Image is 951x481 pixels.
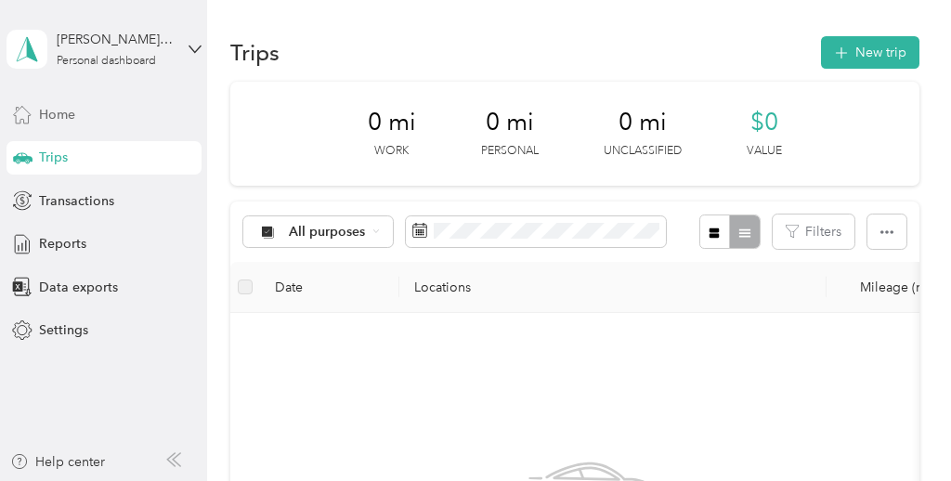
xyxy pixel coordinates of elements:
p: Unclassified [604,143,682,160]
p: Value [747,143,782,160]
h1: Trips [230,43,280,62]
th: Mileage (mi) [827,262,949,313]
span: Data exports [39,278,118,297]
button: New trip [821,36,919,69]
th: Locations [399,262,827,313]
span: All purposes [289,226,366,239]
span: Trips [39,148,68,167]
span: $0 [750,108,778,137]
iframe: Everlance-gr Chat Button Frame [847,377,951,481]
span: 0 mi [368,108,416,137]
span: Reports [39,234,86,253]
p: Work [374,143,409,160]
div: Personal dashboard [57,56,156,67]
span: 0 mi [619,108,667,137]
p: Personal [481,143,539,160]
span: Settings [39,320,88,340]
th: Date [260,262,399,313]
span: 0 mi [486,108,534,137]
div: [PERSON_NAME][EMAIL_ADDRESS][DOMAIN_NAME] [57,30,173,49]
button: Filters [773,214,854,249]
span: Transactions [39,191,114,211]
span: Home [39,105,75,124]
button: Help center [10,452,105,472]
